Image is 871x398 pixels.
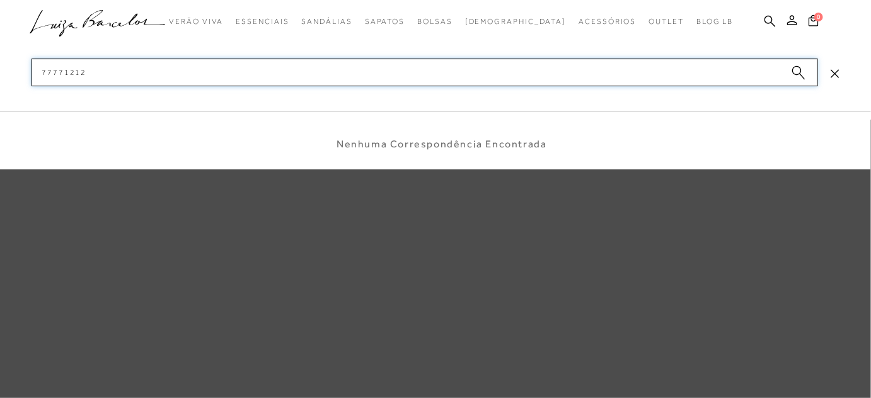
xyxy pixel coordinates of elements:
[337,137,546,151] li: Nenhuma Correspondência Encontrada
[32,59,818,86] input: Buscar.
[814,13,823,21] span: 0
[649,10,684,33] a: categoryNavScreenReaderText
[579,17,637,26] span: Acessórios
[696,17,733,26] span: BLOG LB
[169,10,223,33] a: categoryNavScreenReaderText
[805,14,822,31] button: 0
[417,17,453,26] span: Bolsas
[649,17,684,26] span: Outlet
[302,10,352,33] a: categoryNavScreenReaderText
[417,10,453,33] a: categoryNavScreenReaderText
[365,17,405,26] span: Sapatos
[579,10,637,33] a: categoryNavScreenReaderText
[302,17,352,26] span: Sandálias
[236,17,289,26] span: Essenciais
[236,10,289,33] a: categoryNavScreenReaderText
[696,10,733,33] a: BLOG LB
[365,10,405,33] a: categoryNavScreenReaderText
[169,17,223,26] span: Verão Viva
[465,17,567,26] span: [DEMOGRAPHIC_DATA]
[465,10,567,33] a: noSubCategoriesText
